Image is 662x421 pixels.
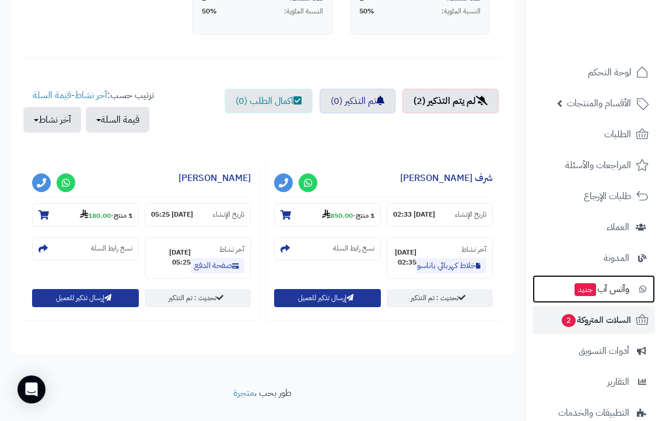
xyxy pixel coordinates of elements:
span: الطلبات [604,126,631,142]
section: 1 منتج-180.00 [32,203,139,227]
button: إرسال تذكير للعميل [32,289,139,307]
a: المراجعات والأسئلة [533,151,655,179]
strong: [DATE] 02:35 [393,248,417,267]
span: النسبة المئوية: [284,6,323,16]
button: إرسال تذكير للعميل [274,289,381,307]
small: تاريخ الإنشاء [213,210,244,220]
a: السلات المتروكة2 [533,306,655,334]
a: آخر نشاط [75,88,107,102]
a: خلاط كهربائي باناسونيك ياباني mj j176 [416,258,486,273]
strong: [DATE] 05:25 [151,210,193,220]
span: 50% [202,6,217,16]
small: تاريخ الإنشاء [455,210,486,220]
small: نسخ رابط السلة [333,243,374,253]
a: التقارير [533,368,655,396]
a: طلبات الإرجاع [533,182,655,210]
a: [PERSON_NAME] [178,171,251,185]
span: جديد [575,283,596,296]
a: أدوات التسويق [533,337,655,365]
div: Open Intercom Messenger [17,375,45,403]
span: المراجعات والأسئلة [565,157,631,173]
section: نسخ رابط السلة [32,237,139,260]
span: التقارير [607,374,629,390]
span: 50% [359,6,374,16]
a: العملاء [533,213,655,241]
section: 1 منتج-850.00 [274,203,381,227]
a: صفحة الدفع [191,258,244,273]
span: 2 [562,314,576,327]
button: آخر نشاط [23,107,81,133]
strong: 180.00 [80,210,111,221]
a: شرف [PERSON_NAME] [400,171,493,185]
strong: 1 منتج [356,210,374,221]
a: الطلبات [533,120,655,148]
small: - [322,209,374,221]
span: وآتس آب [573,281,629,297]
strong: [DATE] 02:33 [393,210,435,220]
strong: 850.00 [322,210,353,221]
a: تحديث : تم التذكير [145,289,251,307]
small: - [80,209,132,221]
ul: ترتيب حسب: - [23,89,154,133]
a: المدونة [533,244,655,272]
a: متجرة [233,386,254,400]
strong: [DATE] 05:25 [151,248,191,267]
a: تم التذكير (0) [320,89,395,113]
span: المدونة [604,250,629,266]
section: نسخ رابط السلة [274,237,381,260]
a: اكمال الطلب (0) [225,89,313,113]
a: وآتس آبجديد [533,275,655,303]
strong: 1 منتج [114,210,132,221]
span: أدوات التسويق [579,343,629,359]
button: قيمة السلة [86,107,149,133]
a: تحديث : تم التذكير [387,289,493,307]
small: آخر نشاط [461,244,486,255]
a: لم يتم التذكير (2) [402,89,499,113]
a: لوحة التحكم [533,58,655,86]
span: السلات المتروكة [561,312,631,328]
a: قيمة السلة [33,88,71,102]
span: الأقسام والمنتجات [567,95,631,112]
span: النسبة المئوية: [442,6,481,16]
span: طلبات الإرجاع [584,188,631,204]
span: لوحة التحكم [588,64,631,81]
small: آخر نشاط [219,244,244,255]
small: نسخ رابط السلة [91,243,132,253]
span: العملاء [607,219,629,235]
span: التطبيقات والخدمات [558,405,629,421]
